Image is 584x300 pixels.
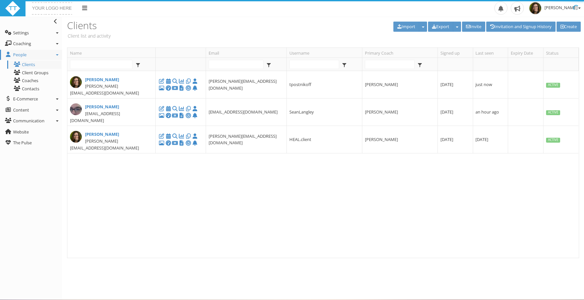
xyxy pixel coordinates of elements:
a: Signed up [440,48,473,58]
p: Client list and activity [67,32,321,39]
span: Content [13,107,29,113]
a: Create [557,22,581,32]
a: Performance [178,106,185,112]
img: 92d3cd8daf7ade7220383184febde6b4 [529,2,542,15]
a: Name [70,48,156,58]
a: Progress images [158,140,165,146]
span: Active [546,110,560,115]
a: Username [289,48,362,58]
img: ttbadgewhite_48x48.png [5,1,21,16]
a: Status [546,48,578,58]
span: [PERSON_NAME][EMAIL_ADDRESS][DOMAIN_NAME] [70,138,139,151]
img: yourlogohere.png [30,1,74,16]
a: Client Training Dashboard [165,85,172,91]
button: Export [428,22,453,32]
a: Progress images [158,113,165,118]
span: Website [13,129,29,135]
a: Account [172,85,178,91]
a: Activity Search [172,78,178,84]
td: HEAL.client [286,126,362,153]
a: Account [172,113,178,118]
td: [DATE] [473,126,508,153]
span: [EMAIL_ADDRESS][DOMAIN_NAME] [70,111,120,123]
a: [PERSON_NAME] [70,76,153,83]
span: Communication [13,118,44,124]
span: The Pulse [13,140,32,146]
a: Training Calendar [165,78,172,84]
td: [PERSON_NAME] [362,71,438,98]
a: Edit Client [158,78,165,84]
button: Import [393,22,419,32]
span: select [134,60,142,69]
a: Submitted Forms [178,113,185,118]
td: [DATE] [438,126,473,153]
span: Settings [13,30,29,36]
td: [DATE] [438,98,473,126]
a: Edit Client [158,106,165,112]
a: Edit Client [158,133,165,139]
td: [PERSON_NAME] [362,98,438,126]
a: Notifications [192,113,198,118]
a: Training Calendar [165,106,172,112]
a: Client Training Dashboard [165,140,172,146]
a: Primary Coach [365,48,438,58]
span: Active [546,83,560,88]
span: Coaching [13,41,31,46]
a: Performance [178,78,185,84]
a: Invite [462,22,485,32]
td: [PERSON_NAME][EMAIL_ADDRESS][DOMAIN_NAME] [206,71,286,98]
td: [PERSON_NAME][EMAIL_ADDRESS][DOMAIN_NAME] [206,126,286,153]
a: Profile [192,106,198,112]
a: Training Zones [185,113,192,118]
a: Submitted Forms [178,140,185,146]
a: Files [185,133,192,139]
td: just now [473,71,508,98]
td: an hour ago [473,98,508,126]
a: Files [185,106,192,112]
a: Progress images [158,85,165,91]
span: [PERSON_NAME] [544,5,581,10]
a: Last seen [475,48,508,58]
a: Contacts [7,85,61,93]
a: Profile [192,78,198,84]
td: [DATE] [438,71,473,98]
span: select [340,60,349,69]
td: tpostnikoff [286,71,362,98]
a: Activity Search [172,133,178,139]
a: [PERSON_NAME] [70,131,153,138]
h3: Clients [67,20,321,31]
a: Activity Search [172,106,178,112]
a: Client Training Dashboard [165,113,172,118]
a: Coaches [7,77,61,85]
a: Expiry Date [511,48,543,58]
a: Performance [178,133,185,139]
a: Profile [192,133,198,139]
span: [PERSON_NAME][EMAIL_ADDRESS][DOMAIN_NAME] [70,83,139,96]
td: [PERSON_NAME] [362,126,438,153]
a: Training Zones [185,140,192,146]
span: E-Commerce [13,96,38,102]
a: [PERSON_NAME] [70,103,153,110]
span: select [265,60,273,69]
a: Email [209,48,286,58]
td: SeanLangley [286,98,362,126]
span: Active [546,138,560,143]
a: Clients [7,61,61,69]
td: [EMAIL_ADDRESS][DOMAIN_NAME] [206,98,286,126]
a: Invitation and Signup History [486,22,556,32]
a: Notifications [192,140,198,146]
a: Notifications [192,85,198,91]
a: Account [172,140,178,146]
a: Files [185,78,192,84]
span: People [13,52,26,58]
a: Training Zones [185,85,192,91]
a: Training Calendar [165,133,172,139]
span: select [416,60,424,69]
a: Submitted Forms [178,85,185,91]
a: Client Groups [7,69,61,77]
